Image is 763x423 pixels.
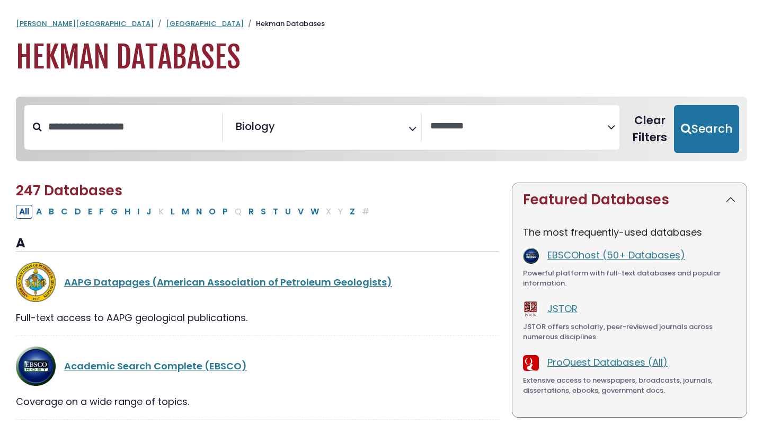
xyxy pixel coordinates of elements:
[523,322,736,342] div: JSTOR offers scholarly, peer-reviewed journals across numerous disciplines.
[430,121,607,132] textarea: Search
[347,205,358,219] button: Filter Results Z
[236,118,275,134] span: Biology
[16,204,374,218] div: Alpha-list to filter by first letter of database name
[33,205,45,219] button: Filter Results A
[307,205,322,219] button: Filter Results W
[295,205,307,219] button: Filter Results V
[245,205,257,219] button: Filter Results R
[282,205,294,219] button: Filter Results U
[134,205,143,219] button: Filter Results I
[16,205,32,219] button: All
[64,359,247,373] a: Academic Search Complete (EBSCO)
[674,105,739,153] button: Submit for Search Results
[16,19,154,29] a: [PERSON_NAME][GEOGRAPHIC_DATA]
[16,40,747,75] h1: Hekman Databases
[523,268,736,289] div: Powerful platform with full-text databases and popular information.
[167,205,178,219] button: Filter Results L
[96,205,107,219] button: Filter Results F
[72,205,84,219] button: Filter Results D
[121,205,134,219] button: Filter Results H
[16,97,747,161] nav: Search filters
[512,183,747,217] button: Featured Databases
[166,19,244,29] a: [GEOGRAPHIC_DATA]
[16,236,499,252] h3: A
[523,225,736,239] p: The most frequently-used databases
[16,181,122,200] span: 247 Databases
[626,105,674,153] button: Clear Filters
[16,394,499,409] div: Coverage on a wide range of topics.
[64,275,392,289] a: AAPG Datapages (American Association of Petroleum Geologists)
[42,118,222,135] input: Search database by title or keyword
[547,302,578,315] a: JSTOR
[258,205,269,219] button: Filter Results S
[193,205,205,219] button: Filter Results N
[523,375,736,396] div: Extensive access to newspapers, broadcasts, journals, dissertations, ebooks, government docs.
[219,205,231,219] button: Filter Results P
[16,19,747,29] nav: breadcrumb
[46,205,57,219] button: Filter Results B
[270,205,281,219] button: Filter Results T
[85,205,95,219] button: Filter Results E
[143,205,155,219] button: Filter Results J
[58,205,71,219] button: Filter Results C
[547,248,685,262] a: EBSCOhost (50+ Databases)
[16,310,499,325] div: Full-text access to AAPG geological publications.
[206,205,219,219] button: Filter Results O
[277,124,285,135] textarea: Search
[232,118,275,134] li: Biology
[547,356,668,369] a: ProQuest Databases (All)
[108,205,121,219] button: Filter Results G
[179,205,192,219] button: Filter Results M
[244,19,325,29] li: Hekman Databases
